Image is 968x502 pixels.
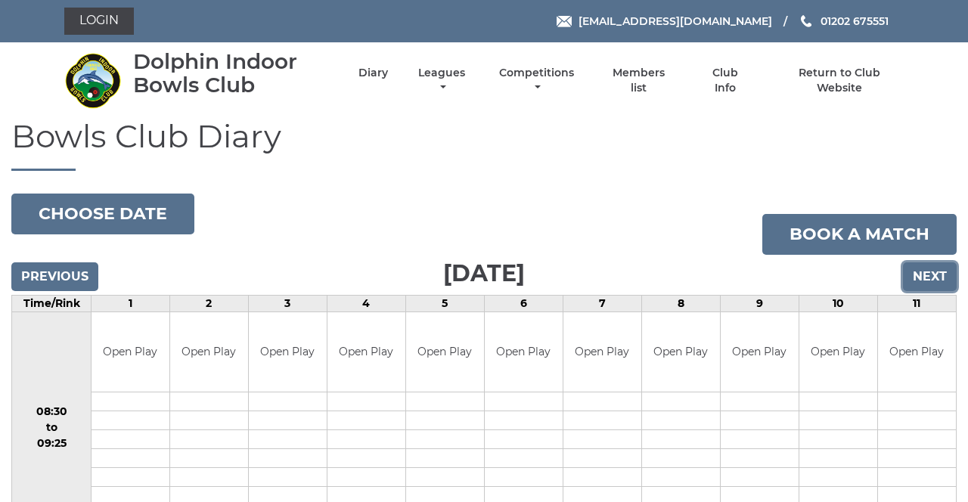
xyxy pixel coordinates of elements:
[11,262,98,291] input: Previous
[64,52,121,109] img: Dolphin Indoor Bowls Club
[92,296,170,312] td: 1
[92,312,169,392] td: Open Play
[579,14,772,28] span: [EMAIL_ADDRESS][DOMAIN_NAME]
[11,119,957,171] h1: Bowls Club Diary
[821,14,889,28] span: 01202 675551
[64,8,134,35] a: Login
[720,296,799,312] td: 9
[495,66,578,95] a: Competitions
[327,296,405,312] td: 4
[700,66,749,95] a: Club Info
[903,262,957,291] input: Next
[557,13,772,29] a: Email [EMAIL_ADDRESS][DOMAIN_NAME]
[406,312,484,392] td: Open Play
[721,312,799,392] td: Open Play
[799,296,877,312] td: 10
[133,50,332,97] div: Dolphin Indoor Bowls Club
[248,296,327,312] td: 3
[557,16,572,27] img: Email
[484,296,563,312] td: 6
[799,312,877,392] td: Open Play
[642,312,720,392] td: Open Play
[405,296,484,312] td: 5
[604,66,674,95] a: Members list
[641,296,720,312] td: 8
[877,296,956,312] td: 11
[358,66,388,80] a: Diary
[799,13,889,29] a: Phone us 01202 675551
[11,194,194,234] button: Choose date
[169,296,248,312] td: 2
[485,312,563,392] td: Open Play
[170,312,248,392] td: Open Play
[327,312,405,392] td: Open Play
[12,296,92,312] td: Time/Rink
[878,312,956,392] td: Open Play
[249,312,327,392] td: Open Play
[801,15,811,27] img: Phone us
[563,312,641,392] td: Open Play
[414,66,469,95] a: Leagues
[776,66,904,95] a: Return to Club Website
[563,296,641,312] td: 7
[762,214,957,255] a: Book a match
